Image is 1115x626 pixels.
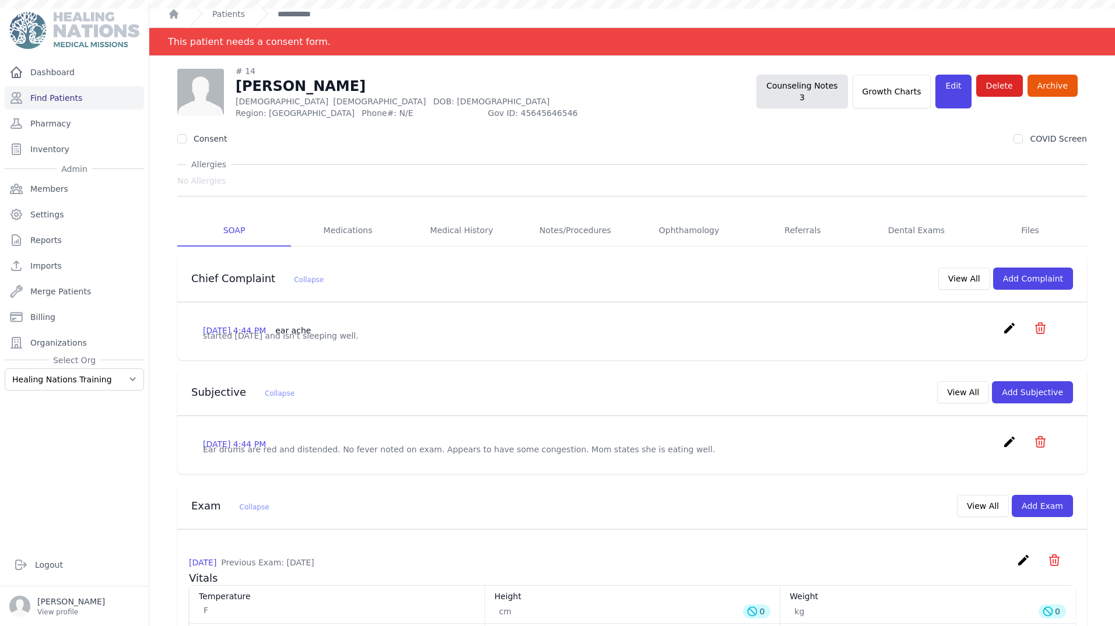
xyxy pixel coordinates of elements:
[236,107,355,119] span: Region: [GEOGRAPHIC_DATA]
[203,444,1061,455] p: Ear drums are red and distended. No fever noted on exam. Appears to have some congestion. Mom sta...
[221,558,314,567] span: Previous Exam: [DATE]
[495,590,771,602] dt: Height
[5,203,144,226] a: Settings
[203,325,311,336] p: [DATE] 4:44 PM
[191,499,269,513] h3: Exam
[746,215,860,247] a: Referrals
[177,175,226,187] span: No Allergies
[240,503,269,511] span: Collapse
[794,606,804,617] span: kg
[1002,435,1016,449] i: create
[9,596,139,617] a: [PERSON_NAME] View profile
[5,228,144,252] a: Reports
[1016,553,1030,567] i: create
[189,557,314,568] p: [DATE]
[203,330,1061,342] p: started [DATE] and isn't sleeping well.
[236,65,614,77] div: # 14
[5,254,144,277] a: Imports
[37,596,105,607] p: [PERSON_NAME]
[189,572,218,584] span: Vitals
[191,272,324,286] h3: Chief Complaint
[333,97,426,106] span: [DEMOGRAPHIC_DATA]
[5,61,144,84] a: Dashboard
[177,215,1087,247] nav: Tabs
[488,107,614,119] span: Gov ID: 45645646546
[5,86,144,110] a: Find Patients
[405,215,518,247] a: Medical History
[37,607,105,617] p: View profile
[1016,558,1033,569] a: create
[362,107,481,119] span: Phone#: N/E
[5,280,144,303] a: Merge Patients
[5,138,144,161] a: Inventory
[518,215,632,247] a: Notes/Procedures
[5,112,144,135] a: Pharmacy
[1030,134,1087,143] label: COVID Screen
[1002,321,1016,335] i: create
[9,553,139,576] a: Logout
[275,326,311,335] span: ear ache
[177,215,291,247] a: SOAP
[168,28,331,55] div: This patient needs a consent form.
[632,215,746,247] a: Ophthamology
[265,389,294,398] span: Collapse
[790,590,1066,602] dt: Weight
[5,305,144,329] a: Billing
[860,215,973,247] a: Dental Exams
[853,75,931,108] a: Growth Charts
[973,215,1087,247] a: Files
[938,268,990,290] button: View All
[976,75,1023,97] button: Delete
[433,97,550,106] span: DOB: [DEMOGRAPHIC_DATA]
[291,215,405,247] a: Medications
[194,134,227,143] label: Consent
[236,77,614,96] h1: [PERSON_NAME]
[743,604,770,618] div: 0
[149,28,1115,56] div: Notification
[1002,326,1019,337] a: create
[212,8,245,20] a: Patients
[57,163,92,175] span: Admin
[993,268,1073,290] button: Add Complaint
[199,590,475,602] dt: Temperature
[499,606,511,617] span: cm
[1028,75,1078,97] a: Archive
[236,96,614,107] p: [DEMOGRAPHIC_DATA]
[5,177,144,201] a: Members
[992,381,1073,403] button: Add Subjective
[1039,604,1066,618] div: 0
[756,75,847,108] button: Counseling Notes3
[9,12,139,49] img: Medical Missions EMR
[191,385,294,399] h3: Subjective
[294,276,324,284] span: Collapse
[5,331,144,354] a: Organizations
[1012,495,1073,517] button: Add Exam
[957,495,1009,517] button: View All
[48,354,100,366] span: Select Org
[935,75,971,108] a: Edit
[1002,440,1019,451] a: create
[937,381,989,403] button: View All
[177,69,224,115] img: person-242608b1a05df3501eefc295dc1bc67a.jpg
[203,438,266,450] p: [DATE] 4:44 PM
[187,159,231,170] span: Allergies
[204,604,208,616] span: F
